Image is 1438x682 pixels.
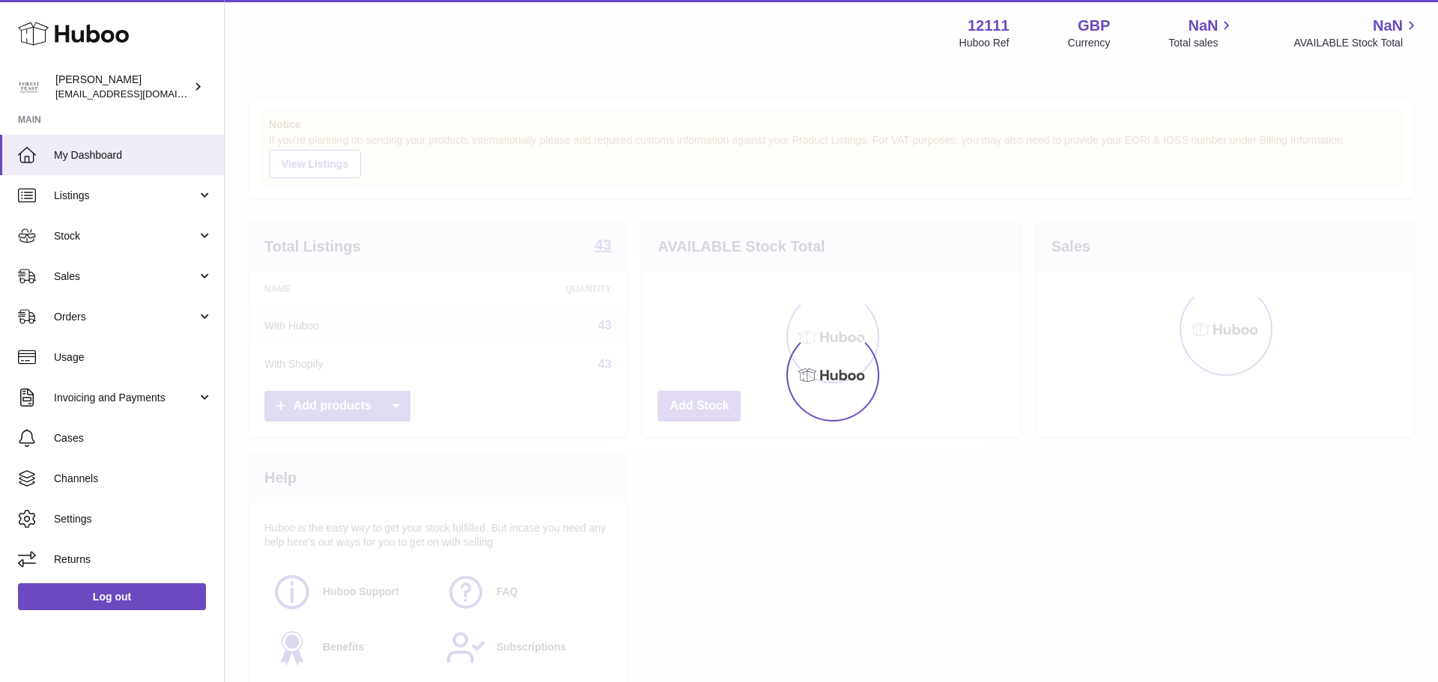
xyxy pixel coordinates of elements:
[1373,16,1403,36] span: NaN
[959,36,1010,50] div: Huboo Ref
[1168,36,1235,50] span: Total sales
[54,350,213,365] span: Usage
[55,88,220,100] span: [EMAIL_ADDRESS][DOMAIN_NAME]
[1168,16,1235,50] a: NaN Total sales
[1188,16,1218,36] span: NaN
[54,552,213,567] span: Returns
[54,270,197,284] span: Sales
[55,73,190,101] div: [PERSON_NAME]
[54,431,213,445] span: Cases
[54,512,213,526] span: Settings
[54,472,213,486] span: Channels
[54,189,197,203] span: Listings
[968,16,1010,36] strong: 12111
[54,148,213,162] span: My Dashboard
[54,310,197,324] span: Orders
[1068,36,1111,50] div: Currency
[54,229,197,243] span: Stock
[1293,16,1420,50] a: NaN AVAILABLE Stock Total
[18,76,40,98] img: internalAdmin-12111@internal.huboo.com
[18,583,206,610] a: Log out
[1078,16,1110,36] strong: GBP
[54,391,197,405] span: Invoicing and Payments
[1293,36,1420,50] span: AVAILABLE Stock Total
